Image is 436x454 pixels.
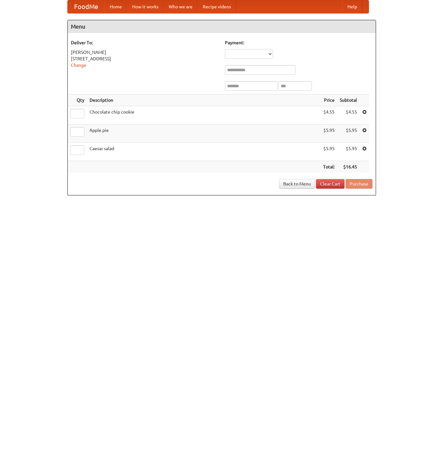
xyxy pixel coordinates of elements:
[68,20,376,33] h4: Menu
[105,0,127,13] a: Home
[87,124,321,143] td: Apple pie
[68,94,87,106] th: Qty
[337,161,360,173] th: $16.45
[127,0,164,13] a: How it works
[337,106,360,124] td: $4.55
[87,94,321,106] th: Description
[342,0,362,13] a: Help
[337,124,360,143] td: $5.95
[279,179,315,189] a: Back to Menu
[321,124,337,143] td: $5.95
[337,94,360,106] th: Subtotal
[321,143,337,161] td: $5.95
[71,49,218,56] div: [PERSON_NAME]
[316,179,345,189] a: Clear Cart
[321,161,337,173] th: Total:
[346,179,372,189] button: Purchase
[337,143,360,161] td: $5.95
[321,94,337,106] th: Price
[225,39,372,46] h5: Payment:
[71,56,218,62] div: [STREET_ADDRESS]
[321,106,337,124] td: $4.55
[71,39,218,46] h5: Deliver To:
[87,106,321,124] td: Chocolate chip cookie
[71,63,86,68] a: Change
[198,0,236,13] a: Recipe videos
[164,0,198,13] a: Who we are
[68,0,105,13] a: FoodMe
[87,143,321,161] td: Caesar salad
